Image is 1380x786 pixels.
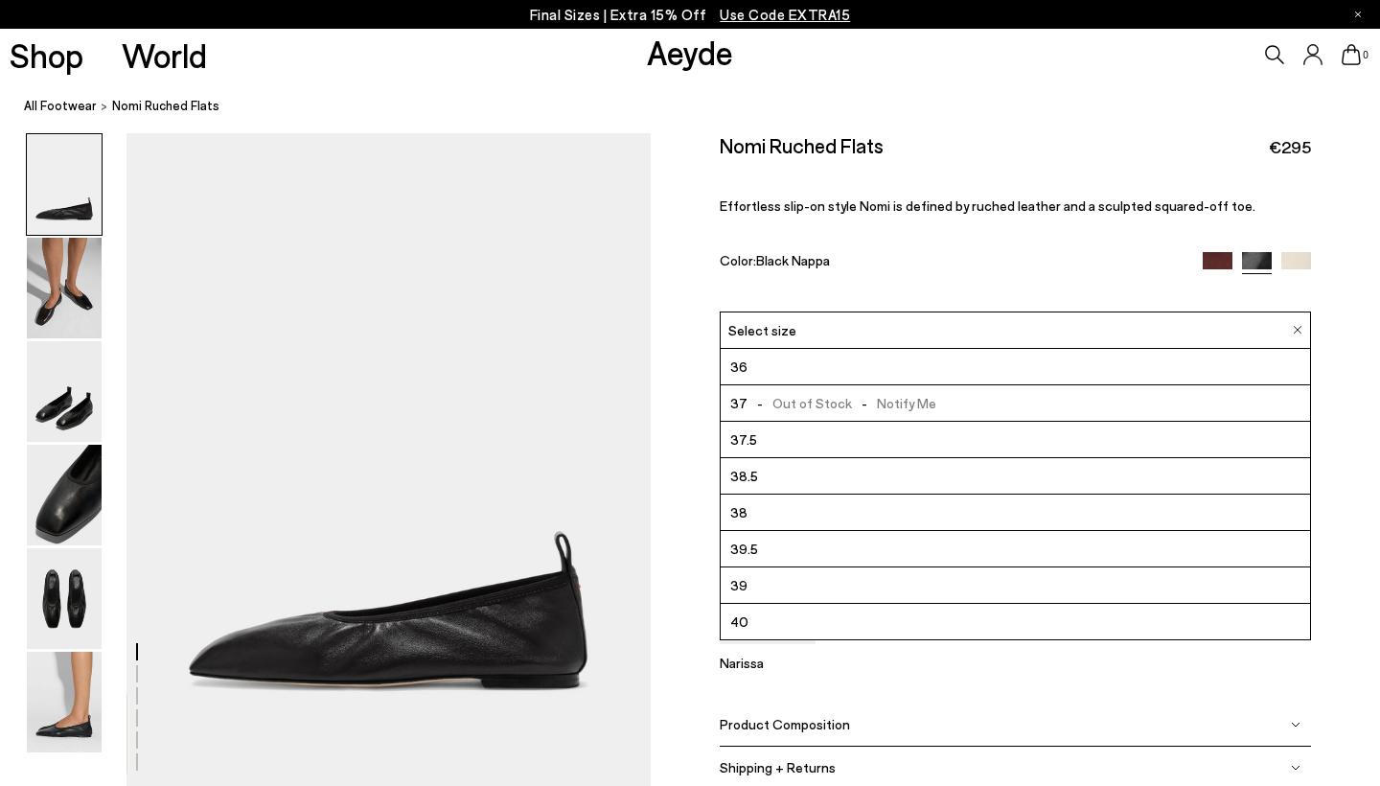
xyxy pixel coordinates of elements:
a: Shop [10,38,83,72]
span: 0 [1361,50,1370,60]
span: 38 [730,500,747,524]
p: Narissa [720,655,816,671]
img: Nomi Ruched Flats - Image 3 [27,341,102,442]
img: Nomi Ruched Flats - Image 5 [27,548,102,649]
a: 0 [1342,44,1361,65]
span: €295 [1269,135,1311,159]
span: 36 [730,355,747,379]
a: All Footwear [24,96,97,116]
span: 39 [730,573,747,597]
img: Nomi Ruched Flats - Image 4 [27,445,102,545]
span: Nomi Ruched Flats [112,96,219,116]
p: Effortless slip-on style Nomi is defined by ruched leather and a sculpted squared-off toe. [720,197,1311,214]
span: Navigate to /collections/ss25-final-sizes [720,6,850,23]
img: Nomi Ruched Flats - Image 1 [27,134,102,235]
span: 40 [730,610,748,634]
span: Product Composition [720,716,850,732]
span: 39.5 [730,537,758,561]
span: Black Nappa [756,252,830,268]
img: Nomi Ruched Flats - Image 2 [27,238,102,338]
img: svg%3E [1291,763,1300,773]
a: World [122,38,207,72]
span: Select size [728,320,796,340]
h2: Nomi Ruched Flats [720,133,884,157]
span: Shipping + Returns [720,759,836,775]
nav: breadcrumb [24,81,1380,133]
a: Aeyde [647,32,733,72]
span: - [852,395,877,411]
div: Color: [720,252,1184,274]
p: Final Sizes | Extra 15% Off [530,3,851,27]
span: - [747,395,772,411]
img: svg%3E [1291,720,1300,729]
span: 38.5 [730,464,758,488]
span: 37 [730,391,747,415]
span: 37.5 [730,428,757,451]
span: Out of Stock Notify Me [747,391,936,415]
img: Nomi Ruched Flats - Image 6 [27,652,102,752]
